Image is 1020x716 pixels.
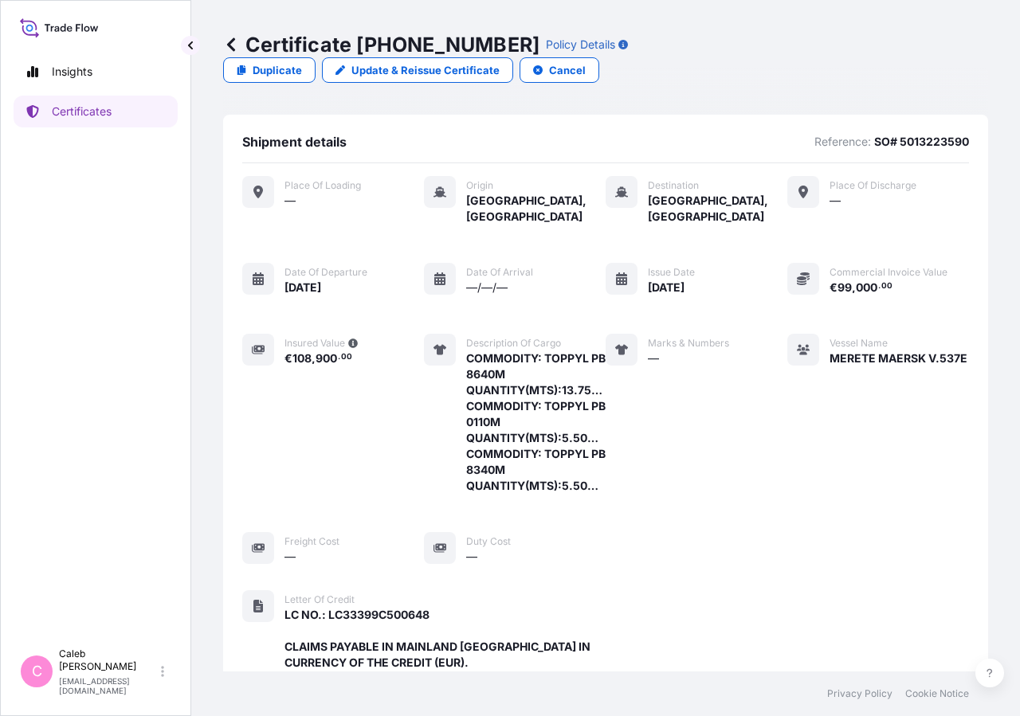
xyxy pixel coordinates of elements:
p: Duplicate [253,62,302,78]
span: Freight Cost [284,535,339,548]
p: SO# 5013223590 [874,134,969,150]
span: Destination [648,179,699,192]
span: —/—/— [466,280,508,295]
span: C [32,663,42,679]
span: MERETE MAERSK V.537E [830,350,967,366]
p: Update & Reissue Certificate [351,62,500,78]
span: [DATE] [648,280,685,295]
span: — [284,549,296,565]
span: € [830,282,838,293]
span: Date of departure [284,266,367,279]
span: 108 [292,353,312,364]
span: Marks & Numbers [648,337,729,350]
span: 99 [838,282,852,293]
span: [GEOGRAPHIC_DATA], [GEOGRAPHIC_DATA] [466,193,606,225]
p: Insights [52,64,92,80]
span: — [830,193,841,209]
a: Update & Reissue Certificate [322,57,513,83]
a: Duplicate [223,57,316,83]
p: Reference: [814,134,871,150]
span: Commercial Invoice Value [830,266,947,279]
span: Duty Cost [466,535,511,548]
span: . [338,354,340,360]
span: Description of cargo [466,337,561,350]
a: Certificates [14,96,178,127]
p: Caleb [PERSON_NAME] [59,648,158,673]
span: 900 [316,353,337,364]
span: Place of Loading [284,179,361,192]
span: Shipment details [242,134,347,150]
a: Cookie Notice [905,687,969,700]
span: [GEOGRAPHIC_DATA], [GEOGRAPHIC_DATA] [648,193,787,225]
span: Origin [466,179,493,192]
span: 00 [341,354,352,360]
span: [DATE] [284,280,321,295]
span: — [648,350,659,366]
span: Date of arrival [466,266,533,279]
span: — [466,549,477,565]
span: Vessel Name [830,337,888,350]
span: Issue Date [648,266,695,279]
p: Policy Details [546,37,615,53]
a: Privacy Policy [827,687,892,700]
span: — [284,193,296,209]
button: Cancel [520,57,599,83]
span: . [878,284,881,289]
span: , [852,282,856,293]
span: € [284,353,292,364]
span: , [312,353,316,364]
p: Certificate [PHONE_NUMBER] [223,32,539,57]
a: Insights [14,56,178,88]
span: 00 [881,284,892,289]
p: Cancel [549,62,586,78]
span: 000 [856,282,877,293]
span: COMMODITY: TOPPYL PB 8640M QUANTITY(MTS):13.750MTS COMMODITY: TOPPYL PB 0110M QUANTITY(MTS):5.50M... [466,350,606,494]
p: [EMAIL_ADDRESS][DOMAIN_NAME] [59,676,158,695]
p: Certificates [52,104,112,119]
span: Insured Value [284,337,345,350]
span: Place of discharge [830,179,916,192]
span: Letter of Credit [284,593,355,606]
